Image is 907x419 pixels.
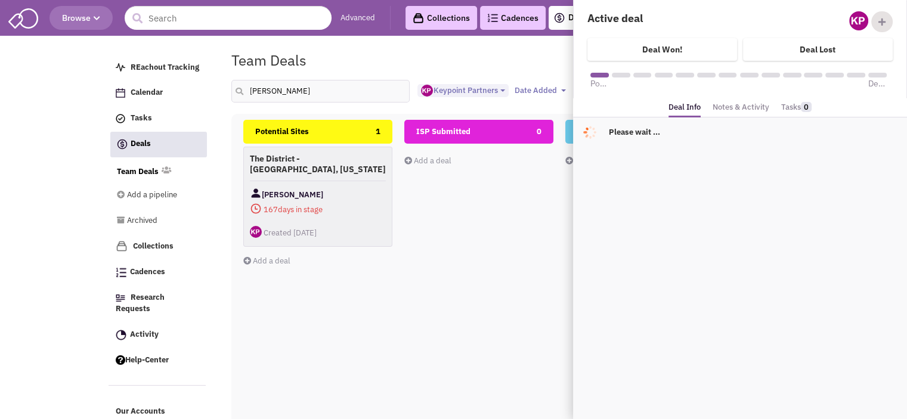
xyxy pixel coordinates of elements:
img: Research.png [116,294,125,302]
h4: The District - [GEOGRAPHIC_DATA], [US_STATE] [250,153,386,175]
span: Our Accounts [116,406,165,417]
span: Date Added [514,85,556,95]
a: Cadences [480,6,546,30]
button: Keypoint Partners [417,84,509,98]
img: icon-collection-lavender-black.svg [413,13,424,24]
input: Search deals [231,80,410,103]
a: Archived [117,210,190,232]
img: icon-deals.svg [116,137,128,151]
img: ny_GipEnDU-kinWYCc5EwQ.png [849,11,868,30]
a: Activity [110,324,206,346]
span: Potential Sites [590,77,609,89]
img: Activity.png [116,330,126,340]
span: 167 [264,204,278,215]
span: Created [DATE] [264,228,317,238]
span: Cadences [130,267,165,277]
img: Calendar.png [116,88,125,98]
h4: Active deal [587,11,732,25]
a: Add a deal [565,156,612,166]
h4: Deal Lost [800,44,836,55]
span: Tasks [131,113,152,123]
img: icon-collection-lavender.png [116,240,128,252]
p: Please wait ... [580,121,900,144]
img: ny_GipEnDU-kinWYCc5EwQ.png [421,85,433,97]
a: Advanced [340,13,375,24]
a: Add a deal [243,256,290,266]
span: 0 [537,120,541,144]
input: Search [125,6,332,30]
span: REachout Tracking [131,62,199,72]
button: States [571,84,609,97]
span: Deal Won [868,77,887,89]
h1: Team Deals [231,52,307,68]
img: icon-deals.svg [553,11,565,25]
img: Cadences_logo.png [116,268,126,277]
span: Browse [62,13,100,23]
img: Cadences_logo.png [487,14,498,22]
img: SmartAdmin [8,6,38,29]
a: Tasks [110,107,206,130]
span: [PERSON_NAME] [262,187,323,202]
a: Deal Info [668,99,701,118]
a: Calendar [110,82,206,104]
a: Team Deals [117,166,159,178]
a: Cadences [110,261,206,284]
span: Potential Sites [255,126,309,136]
span: Activity [130,329,159,339]
button: Browse [49,6,113,30]
span: 0 [801,102,812,112]
a: Collections [110,235,206,258]
span: ISP Submitted [416,126,470,136]
img: icon-tasks.png [116,114,125,123]
a: Collections [405,6,477,30]
span: Keypoint Partners [421,85,497,95]
button: Date Added [510,84,569,97]
a: REachout Tracking [110,57,206,79]
a: Research Requests [110,287,206,321]
span: days in stage [250,202,386,217]
a: Deals [110,132,207,157]
img: Contact Image [250,187,262,199]
span: 1 [376,120,380,144]
a: Tasks [781,99,812,116]
a: Add a deal [404,156,451,166]
span: Collections [133,241,174,251]
a: Add a pipeline [117,184,190,207]
a: Notes & Activity [713,99,769,116]
h4: Deal Won! [642,44,682,55]
div: Add Collaborator [871,11,893,32]
span: Calendar [131,88,163,98]
a: Help-Center [110,349,206,372]
img: icon-daysinstage-red.png [250,203,262,215]
a: Deals [553,11,590,25]
span: Research Requests [116,293,165,314]
img: help.png [116,355,125,365]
